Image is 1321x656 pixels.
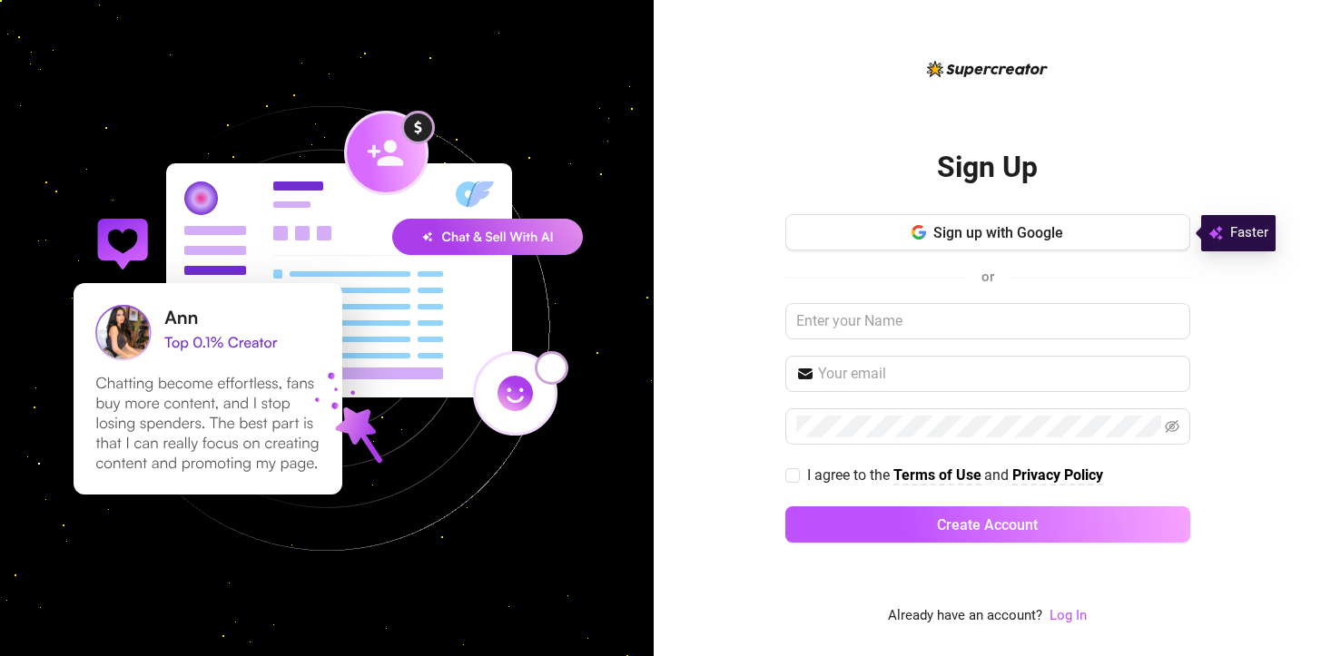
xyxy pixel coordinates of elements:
input: Your email [818,363,1179,385]
button: Sign up with Google [785,214,1190,250]
img: signup-background-D0MIrEPF.svg [13,15,641,642]
span: Create Account [937,516,1038,534]
span: Already have an account? [888,605,1042,627]
span: I agree to the [807,466,893,484]
strong: Terms of Use [893,466,981,484]
img: logo-BBDzfeDw.svg [927,61,1048,77]
h2: Sign Up [937,149,1038,186]
span: or [981,269,994,285]
span: eye-invisible [1165,419,1179,434]
a: Privacy Policy [1012,466,1103,485]
input: Enter your Name [785,303,1190,339]
span: and [984,466,1012,484]
button: Create Account [785,506,1190,543]
a: Log In [1050,605,1087,627]
a: Log In [1050,607,1087,623]
strong: Privacy Policy [1012,466,1103,484]
span: Faster [1230,222,1268,244]
span: Sign up with Google [933,224,1063,241]
img: svg%3e [1208,222,1223,244]
a: Terms of Use [893,466,981,485]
